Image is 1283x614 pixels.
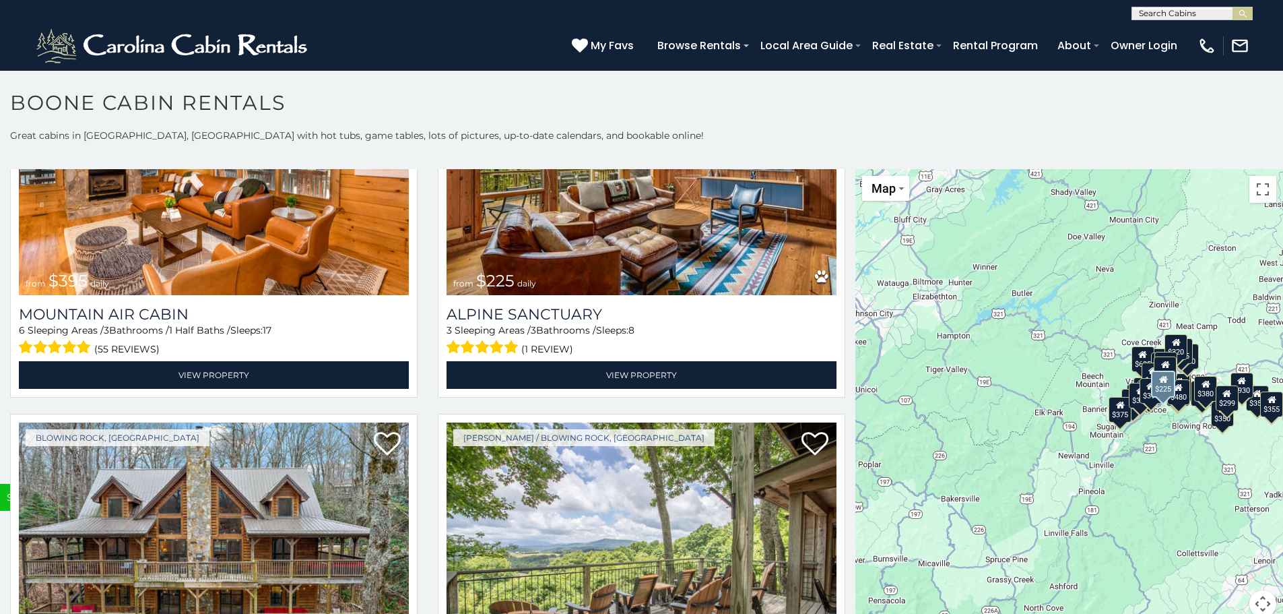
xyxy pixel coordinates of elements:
a: Mountain Air Cabin [19,305,409,324]
div: $930 [1230,372,1253,398]
a: Blowing Rock, [GEOGRAPHIC_DATA] [26,429,209,446]
div: $315 [1166,380,1189,406]
span: 17 [263,324,271,336]
div: $299 [1216,386,1239,411]
a: Add to favorites [374,431,401,459]
div: $320 [1165,334,1188,359]
a: Real Estate [865,34,940,57]
div: $395 [1168,373,1191,398]
span: Map [871,181,896,195]
div: $375 [1109,397,1132,423]
a: Alpine Sanctuary [447,305,836,324]
span: 6 [19,324,25,336]
div: $635 [1131,346,1154,372]
a: Owner Login [1104,34,1184,57]
a: Local Area Guide [754,34,859,57]
a: Browse Rentals [651,34,748,57]
div: $395 [1140,377,1162,403]
div: $350 [1211,400,1234,426]
a: [PERSON_NAME] / Blowing Rock, [GEOGRAPHIC_DATA] [453,429,715,446]
div: $695 [1191,380,1214,406]
img: White-1-2.png [34,26,313,66]
span: $395 [48,271,88,290]
div: $380 [1194,375,1217,401]
div: $480 [1167,379,1190,405]
a: Add to favorites [801,431,828,459]
div: $565 [1151,348,1174,374]
span: from [453,278,473,288]
img: phone-regular-white.png [1197,36,1216,55]
span: daily [90,278,109,288]
div: $250 [1177,344,1199,369]
span: 3 [447,324,452,336]
div: $255 [1171,338,1193,364]
span: (55 reviews) [94,340,160,358]
div: $210 [1154,356,1177,381]
a: Rental Program [946,34,1045,57]
span: daily [517,278,536,288]
a: View Property [19,361,409,389]
a: View Property [447,361,836,389]
div: $349 [1154,352,1177,377]
a: My Favs [572,37,637,55]
span: 1 Half Baths / [169,324,230,336]
div: $330 [1122,389,1145,415]
span: 3 [104,324,109,336]
button: Change map style [862,176,909,201]
div: $225 [1152,371,1176,398]
div: $325 [1129,382,1152,408]
div: $410 [1142,363,1164,388]
a: About [1051,34,1098,57]
div: Sleeping Areas / Bathrooms / Sleeps: [447,324,836,358]
span: $225 [476,271,515,290]
button: Toggle fullscreen view [1249,176,1276,203]
span: from [26,278,46,288]
span: (1 review) [521,340,573,358]
img: mail-regular-white.png [1230,36,1249,55]
span: 3 [531,324,536,336]
span: 8 [628,324,634,336]
div: $355 [1246,385,1269,410]
span: My Favs [591,37,634,54]
div: Sleeping Areas / Bathrooms / Sleeps: [19,324,409,358]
